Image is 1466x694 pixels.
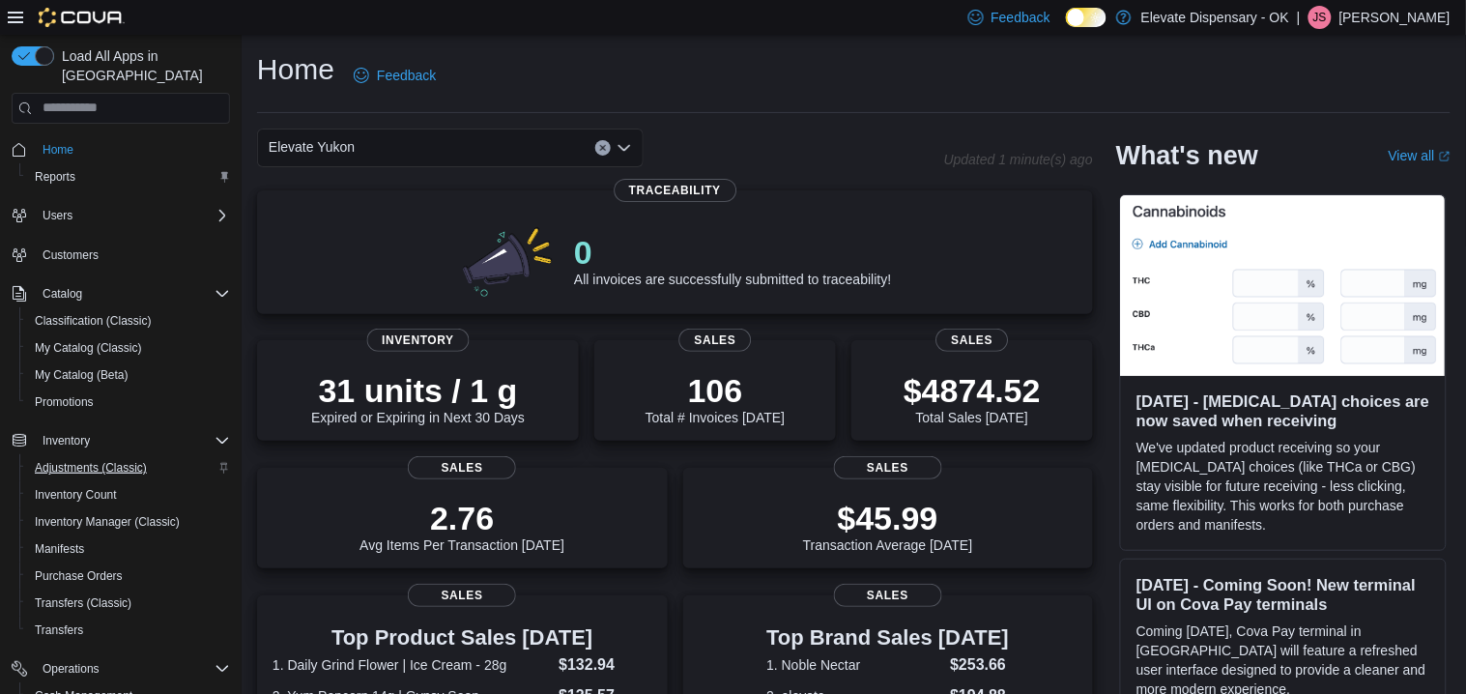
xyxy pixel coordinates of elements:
[359,499,564,553] div: Avg Items Per Transaction [DATE]
[35,282,230,305] span: Catalog
[1066,8,1107,28] input: Dark Mode
[43,661,100,677] span: Operations
[19,563,238,590] button: Purchase Orders
[574,233,891,287] div: All invoices are successfully submitted to traceability!
[27,165,230,188] span: Reports
[1297,6,1301,29] p: |
[27,537,230,561] span: Manifests
[408,456,516,479] span: Sales
[803,499,973,537] p: $45.99
[766,626,1009,650] h3: Top Brand Sales [DATE]
[377,66,436,85] span: Feedback
[27,483,125,506] a: Inventory Count
[27,483,230,506] span: Inventory Count
[559,653,651,677] dd: $132.94
[35,137,230,161] span: Home
[35,282,90,305] button: Catalog
[346,56,444,95] a: Feedback
[35,487,117,503] span: Inventory Count
[950,653,1009,677] dd: $253.66
[35,367,129,383] span: My Catalog (Beta)
[35,243,230,267] span: Customers
[1389,148,1451,163] a: View allExternal link
[4,655,238,682] button: Operations
[904,371,1041,425] div: Total Sales [DATE]
[273,626,652,650] h3: Top Product Sales [DATE]
[43,247,99,263] span: Customers
[1339,6,1451,29] p: [PERSON_NAME]
[27,390,230,414] span: Promotions
[27,564,130,588] a: Purchase Orders
[27,165,83,188] a: Reports
[39,8,125,27] img: Cova
[1439,151,1451,162] svg: External link
[4,280,238,307] button: Catalog
[27,363,136,387] a: My Catalog (Beta)
[35,204,230,227] span: Users
[27,510,230,534] span: Inventory Manager (Classic)
[359,499,564,537] p: 2.76
[803,499,973,553] div: Transaction Average [DATE]
[35,657,230,680] span: Operations
[35,595,131,611] span: Transfers (Classic)
[27,592,139,615] a: Transfers (Classic)
[27,510,187,534] a: Inventory Manager (Classic)
[35,541,84,557] span: Manifests
[1136,438,1430,535] p: We've updated product receiving so your [MEDICAL_DATA] choices (like THCa or CBG) stay visible fo...
[1141,6,1289,29] p: Elevate Dispensary - OK
[19,535,238,563] button: Manifests
[35,169,75,185] span: Reports
[269,135,355,159] span: Elevate Yukon
[574,233,891,272] p: 0
[43,208,72,223] span: Users
[19,590,238,617] button: Transfers (Classic)
[834,456,942,479] span: Sales
[43,142,73,158] span: Home
[35,244,106,267] a: Customers
[27,336,150,360] a: My Catalog (Classic)
[19,361,238,389] button: My Catalog (Beta)
[35,313,152,329] span: Classification (Classic)
[936,329,1009,352] span: Sales
[27,619,91,642] a: Transfers
[311,371,525,425] div: Expired or Expiring in Next 30 Days
[595,140,611,156] button: Clear input
[35,138,81,161] a: Home
[19,389,238,416] button: Promotions
[27,456,230,479] span: Adjustments (Classic)
[992,8,1050,27] span: Feedback
[766,655,942,675] dt: 1. Noble Nectar
[311,371,525,410] p: 31 units / 1 g
[1313,6,1327,29] span: JS
[35,460,147,476] span: Adjustments (Classic)
[27,390,101,414] a: Promotions
[408,584,516,607] span: Sales
[27,363,230,387] span: My Catalog (Beta)
[19,508,238,535] button: Inventory Manager (Classic)
[904,371,1041,410] p: $4874.52
[27,309,230,333] span: Classification (Classic)
[944,152,1093,167] p: Updated 1 minute(s) ago
[19,307,238,334] button: Classification (Classic)
[679,329,752,352] span: Sales
[273,655,551,675] dt: 1. Daily Grind Flower | Ice Cream - 28g
[614,179,736,202] span: Traceability
[27,592,230,615] span: Transfers (Classic)
[19,617,238,644] button: Transfers
[646,371,785,425] div: Total # Invoices [DATE]
[27,537,92,561] a: Manifests
[27,564,230,588] span: Purchase Orders
[1308,6,1332,29] div: Jacob Spyres
[35,568,123,584] span: Purchase Orders
[27,309,159,333] a: Classification (Classic)
[35,429,230,452] span: Inventory
[35,340,142,356] span: My Catalog (Classic)
[4,202,238,229] button: Users
[458,221,559,299] img: 0
[4,135,238,163] button: Home
[35,514,180,530] span: Inventory Manager (Classic)
[35,394,94,410] span: Promotions
[4,241,238,269] button: Customers
[35,204,80,227] button: Users
[257,50,334,89] h1: Home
